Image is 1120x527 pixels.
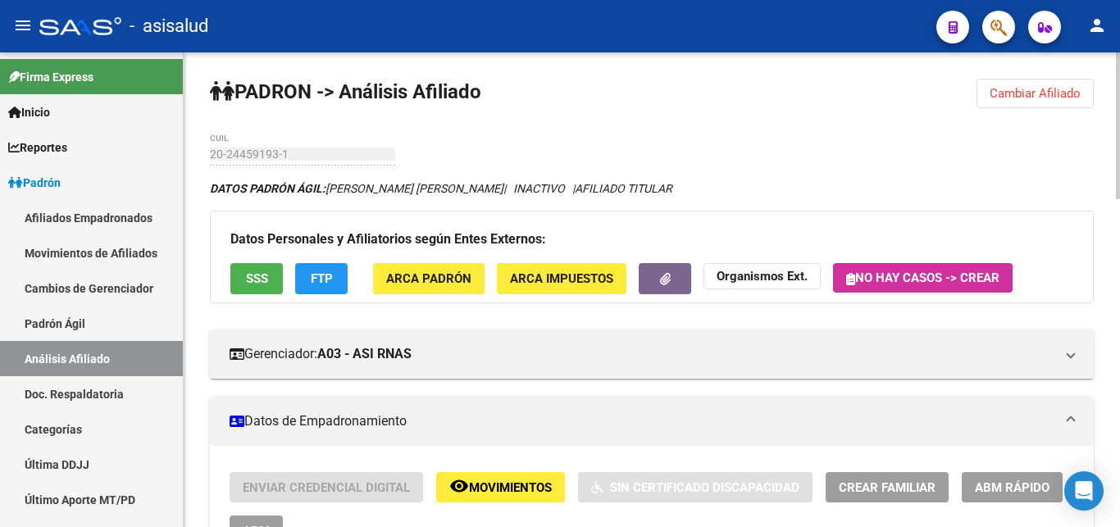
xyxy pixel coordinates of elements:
button: ABM Rápido [962,472,1063,502]
span: Sin Certificado Discapacidad [610,480,799,495]
span: Crear Familiar [839,480,936,495]
mat-panel-title: Datos de Empadronamiento [230,412,1054,430]
button: FTP [295,263,348,293]
span: - asisalud [130,8,208,44]
button: ARCA Padrón [373,263,485,293]
span: ABM Rápido [975,480,1049,495]
mat-icon: remove_red_eye [449,476,469,496]
span: [PERSON_NAME] [PERSON_NAME] [210,182,503,195]
mat-icon: person [1087,16,1107,35]
strong: PADRON -> Análisis Afiliado [210,80,481,103]
button: Movimientos [436,472,565,502]
h3: Datos Personales y Afiliatorios según Entes Externos: [230,228,1073,251]
span: Padrón [8,174,61,192]
span: Firma Express [8,68,93,86]
button: Enviar Credencial Digital [230,472,423,502]
strong: Organismos Ext. [717,270,808,284]
button: Sin Certificado Discapacidad [578,472,813,502]
mat-panel-title: Gerenciador: [230,345,1054,363]
i: | INACTIVO | [210,182,672,195]
strong: A03 - ASI RNAS [317,345,412,363]
span: Enviar Credencial Digital [243,480,410,495]
span: AFILIADO TITULAR [575,182,672,195]
button: Crear Familiar [826,472,949,502]
span: SSS [246,272,268,287]
button: Cambiar Afiliado [977,79,1094,108]
button: ARCA Impuestos [497,263,626,293]
button: No hay casos -> Crear [833,263,1013,293]
span: Inicio [8,103,50,121]
mat-expansion-panel-header: Gerenciador:A03 - ASI RNAS [210,329,1094,379]
div: Open Intercom Messenger [1064,471,1104,511]
mat-expansion-panel-header: Datos de Empadronamiento [210,397,1094,446]
span: No hay casos -> Crear [846,270,999,285]
span: Reportes [8,139,67,157]
mat-icon: menu [13,16,33,35]
span: ARCA Padrón [386,272,471,287]
button: Organismos Ext. [703,263,821,288]
strong: DATOS PADRÓN ÁGIL: [210,182,326,195]
span: Cambiar Afiliado [990,86,1081,101]
span: FTP [311,272,333,287]
span: ARCA Impuestos [510,272,613,287]
span: Movimientos [469,480,552,495]
button: SSS [230,263,283,293]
